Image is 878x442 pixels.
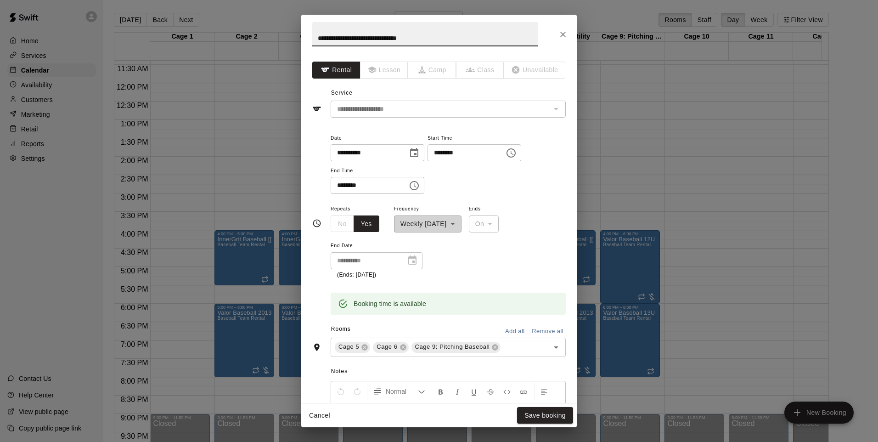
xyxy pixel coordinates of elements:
[411,342,501,353] div: Cage 9: Pitching Baseball
[369,383,429,400] button: Formatting Options
[312,219,321,228] svg: Timing
[456,62,505,79] span: The type of an existing booking cannot be changed
[550,341,563,354] button: Open
[305,407,334,424] button: Cancel
[354,215,379,232] button: Yes
[331,364,566,379] span: Notes
[428,132,521,145] span: Start Time
[405,144,423,162] button: Choose date, selected date is Aug 24, 2025
[529,324,566,339] button: Remove all
[450,383,465,400] button: Format Italics
[433,383,449,400] button: Format Bold
[408,62,456,79] span: The type of an existing booking cannot be changed
[466,383,482,400] button: Format Underline
[555,26,571,43] button: Close
[373,342,401,351] span: Cage 6
[504,62,566,79] span: The type of an existing booking cannot be changed
[333,400,349,416] button: Center Align
[499,383,515,400] button: Insert Code
[354,295,426,312] div: Booking time is available
[366,400,382,416] button: Justify Align
[360,62,409,79] span: The type of an existing booking cannot be changed
[517,407,573,424] button: Save booking
[500,324,529,339] button: Add all
[331,90,353,96] span: Service
[312,62,360,79] button: Rental
[312,343,321,352] svg: Rooms
[502,144,520,162] button: Choose time, selected time is 4:00 PM
[331,165,424,177] span: End Time
[331,215,379,232] div: outlined button group
[331,132,424,145] span: Date
[373,342,408,353] div: Cage 6
[331,240,422,252] span: End Date
[331,203,387,215] span: Repeats
[483,383,498,400] button: Format Strikethrough
[411,342,494,351] span: Cage 9: Pitching Baseball
[386,387,418,396] span: Normal
[337,271,416,280] p: (Ends: [DATE])
[331,326,351,332] span: Rooms
[312,104,321,113] svg: Service
[331,101,566,118] div: The service of an existing booking cannot be changed
[394,203,462,215] span: Frequency
[405,176,423,195] button: Choose time, selected time is 6:00 PM
[349,383,365,400] button: Redo
[349,400,365,416] button: Right Align
[469,215,499,232] div: On
[335,342,363,351] span: Cage 5
[335,342,370,353] div: Cage 5
[333,383,349,400] button: Undo
[469,203,499,215] span: Ends
[516,383,531,400] button: Insert Link
[536,383,552,400] button: Left Align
